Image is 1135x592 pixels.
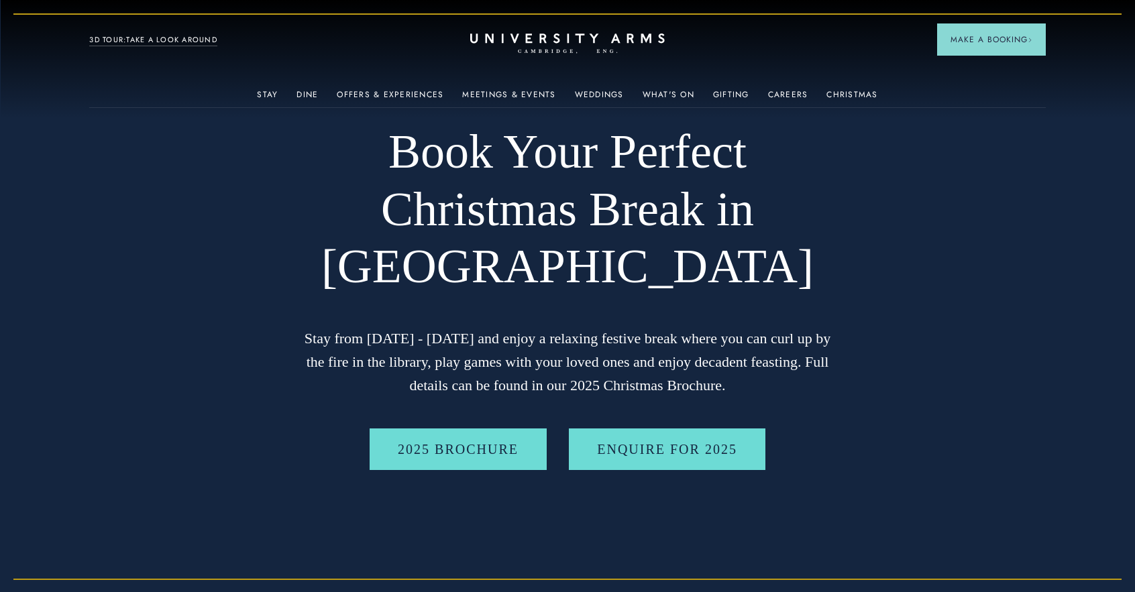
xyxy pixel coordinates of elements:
span: Make a Booking [951,34,1032,46]
a: 2025 BROCHURE [370,428,547,470]
a: What's On [643,90,694,107]
img: Arrow icon [1028,38,1032,42]
a: Dine [296,90,318,107]
a: Careers [768,90,808,107]
a: Christmas [826,90,877,107]
a: 3D TOUR:TAKE A LOOK AROUND [89,34,217,46]
a: Meetings & Events [462,90,555,107]
a: Stay [257,90,278,107]
a: Offers & Experiences [337,90,443,107]
h1: Book Your Perfect Christmas Break in [GEOGRAPHIC_DATA] [299,123,836,296]
a: Weddings [575,90,624,107]
a: Enquire for 2025 [569,428,765,470]
a: Gifting [713,90,749,107]
button: Make a BookingArrow icon [937,23,1046,56]
a: Home [470,34,665,54]
p: Stay from [DATE] - [DATE] and enjoy a relaxing festive break where you can curl up by the fire in... [299,327,836,398]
